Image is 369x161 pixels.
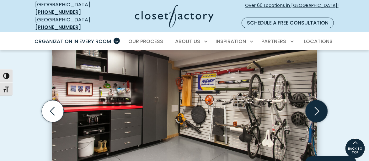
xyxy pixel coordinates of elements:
img: Closet Factory Logo [135,5,214,28]
div: [GEOGRAPHIC_DATA] [35,16,104,31]
div: [GEOGRAPHIC_DATA] [35,1,104,16]
span: Over 60 Locations in [GEOGRAPHIC_DATA]! [245,2,339,15]
button: Previous slide [39,98,66,125]
span: Our Process [128,38,163,45]
span: BACK TO TOP [345,147,365,154]
a: [PHONE_NUMBER] [35,24,81,31]
a: [PHONE_NUMBER] [35,8,81,16]
button: Next slide [303,98,330,125]
span: Partners [262,38,286,45]
span: Organization in Every Room [35,38,111,45]
a: Schedule a Free Consultation [242,18,334,28]
a: BACK TO TOP [345,138,365,158]
nav: Primary Menu [30,33,339,50]
span: Locations [304,38,333,45]
span: About Us [175,38,200,45]
span: Inspiration [216,38,246,45]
